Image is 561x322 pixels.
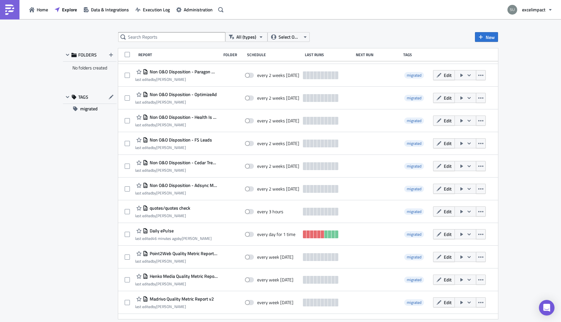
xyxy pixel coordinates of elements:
[507,4,518,15] img: Avatar
[404,254,424,260] span: migrated
[257,254,293,260] div: every week on Monday
[407,118,421,124] span: migrated
[135,77,218,82] div: last edited by [PERSON_NAME]
[444,72,452,79] span: Edit
[257,95,299,101] div: every 2 weeks on Monday
[80,104,98,114] span: migrated
[118,32,225,42] input: Search Reports
[407,254,421,260] span: migrated
[80,5,132,15] button: Data & Integrations
[404,208,424,215] span: migrated
[173,5,216,15] button: Administration
[433,275,455,285] button: Edit
[5,5,15,15] img: PushMetrics
[444,117,452,124] span: Edit
[407,72,421,78] span: migrated
[403,52,430,57] div: Tags
[257,300,293,305] div: every week on Monday
[257,163,299,169] div: every 2 weeks on Monday
[444,208,452,215] span: Edit
[78,52,97,58] span: FOLDERS
[404,72,424,79] span: migrated
[475,32,498,42] button: New
[223,52,244,57] div: Folder
[257,209,283,215] div: every 3 hours
[63,104,117,114] button: migrated
[91,6,129,13] span: Data & Integrations
[407,208,421,215] span: migrated
[184,6,213,13] span: Administration
[444,276,452,283] span: Edit
[522,6,545,13] span: excelimpact
[148,137,212,143] span: Non O&O Disposition - FS Leads
[444,185,452,192] span: Edit
[135,236,212,241] div: last edited by [PERSON_NAME]
[433,70,455,80] button: Edit
[404,186,424,192] span: migrated
[404,95,424,101] span: migrated
[247,52,302,57] div: Schedule
[135,213,190,218] div: last edited by [PERSON_NAME]
[356,52,400,57] div: Next Run
[37,6,48,13] span: Home
[444,163,452,169] span: Edit
[78,94,88,100] span: TAGS
[148,114,218,120] span: Non O&O Disposition - Health Is Wealth Marketing
[433,229,455,239] button: Edit
[51,5,80,15] button: Explore
[236,33,256,41] span: All (types)
[404,163,424,169] span: migrated
[152,235,178,241] time: 2025-09-25T13:20:52Z
[26,5,51,15] button: Home
[257,186,299,192] div: every 2 weeks on Monday
[444,254,452,260] span: Edit
[404,140,424,147] span: migrated
[407,186,421,192] span: migrated
[135,168,218,173] div: last edited by [PERSON_NAME]
[148,205,190,211] span: quotes/quotes check
[135,145,212,150] div: last edited by [PERSON_NAME]
[148,273,218,279] span: Henko Media Quality Metric Report v2
[148,69,218,75] span: Non O&O Disposition - Paragon Media
[135,191,218,195] div: last edited by [PERSON_NAME]
[444,299,452,306] span: Edit
[433,161,455,171] button: Edit
[135,259,218,264] div: last edited by [PERSON_NAME]
[63,62,117,74] div: No folders created
[404,231,424,238] span: migrated
[407,140,421,146] span: migrated
[138,52,220,57] div: Report
[148,228,174,234] span: Daily ePulse
[404,277,424,283] span: migrated
[62,6,77,13] span: Explore
[148,182,218,188] span: Non O&O Disposition - Adsync Media
[279,33,300,41] span: Select Owner
[539,300,555,316] div: Open Intercom Messenger
[407,299,421,305] span: migrated
[433,138,455,148] button: Edit
[135,122,218,127] div: last edited by [PERSON_NAME]
[433,184,455,194] button: Edit
[268,32,310,42] button: Select Owner
[257,231,295,237] div: every day for 1 time
[257,72,299,78] div: every 2 weeks on Monday
[433,93,455,103] button: Edit
[433,206,455,217] button: Edit
[305,52,353,57] div: Last Runs
[433,252,455,262] button: Edit
[135,100,217,105] div: last edited by [PERSON_NAME]
[132,5,173,15] button: Execution Log
[407,95,421,101] span: migrated
[143,6,170,13] span: Execution Log
[257,277,293,283] div: every week on Monday
[486,34,495,41] span: New
[407,163,421,169] span: migrated
[504,3,556,17] button: excelimpact
[148,92,217,97] span: Non O&O Disposition - OptimizeAd
[444,140,452,147] span: Edit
